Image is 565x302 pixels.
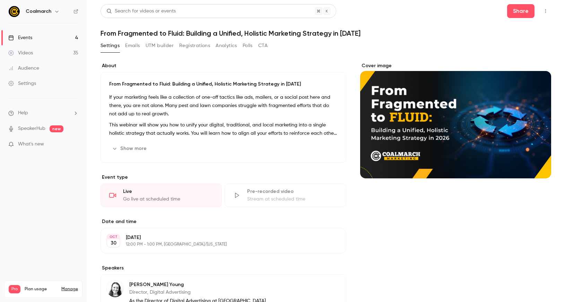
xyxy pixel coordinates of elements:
label: Cover image [360,62,551,69]
img: Coalmarch [9,6,20,17]
div: Pre-recorded videoStream at scheduled time [225,184,346,207]
div: Go live at scheduled time [123,196,213,203]
div: Videos [8,50,33,56]
div: Live [123,188,213,195]
button: UTM builder [146,40,174,51]
div: Events [8,34,32,41]
button: Analytics [216,40,237,51]
p: 30 [111,240,116,247]
span: new [50,125,63,132]
p: Director, Digital Advertising [129,289,301,296]
p: [DATE] [126,234,310,241]
div: Pre-recorded video [247,188,337,195]
span: What's new [18,141,44,148]
button: CTA [258,40,268,51]
p: Event type [101,174,346,181]
button: Emails [125,40,140,51]
button: Show more [109,143,151,154]
button: Polls [243,40,253,51]
section: Cover image [360,62,551,178]
div: Search for videos or events [106,8,176,15]
div: LiveGo live at scheduled time [101,184,222,207]
button: Registrations [179,40,210,51]
div: Stream at scheduled time [247,196,337,203]
p: From Fragmented to Fluid: Building a Unified, Holistic Marketing Strategy in [DATE] [109,81,338,88]
span: Pro [9,285,20,293]
p: If your marketing feels like a collection of one-off tactics like ads, mailers, or a social post ... [109,93,338,118]
span: Help [18,109,28,117]
h1: From Fragmented to Fluid: Building a Unified, Holistic Marketing Strategy in [DATE] [101,29,551,37]
li: help-dropdown-opener [8,109,78,117]
button: Share [507,4,534,18]
img: Alanna Young [107,281,123,297]
a: SpeakerHub [18,125,45,132]
label: Speakers [101,265,346,272]
p: [PERSON_NAME] Young [129,281,301,288]
label: About [101,62,346,69]
p: 12:00 PM - 1:00 PM, [GEOGRAPHIC_DATA]/[US_STATE] [126,242,310,247]
p: This webinar will show you how to unify your digital, traditional, and local marketing into a sin... [109,121,338,137]
label: Date and time [101,218,346,225]
div: Settings [8,80,36,87]
button: Settings [101,40,120,51]
h6: Coalmarch [26,8,51,15]
span: Plan usage [25,286,57,292]
div: Audience [8,65,39,72]
div: OCT [107,234,120,239]
a: Manage [61,286,78,292]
